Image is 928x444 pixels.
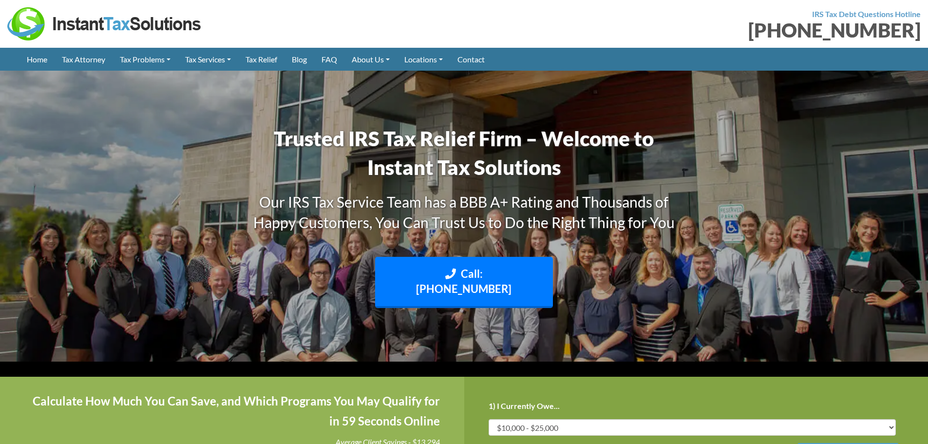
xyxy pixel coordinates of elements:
h4: Calculate How Much You Can Save, and Which Programs You May Qualify for in 59 Seconds Online [24,391,440,431]
a: FAQ [314,48,344,71]
a: Locations [397,48,450,71]
h1: Trusted IRS Tax Relief Firm – Welcome to Instant Tax Solutions [240,124,688,182]
h3: Our IRS Tax Service Team has a BBB A+ Rating and Thousands of Happy Customers, You Can Trust Us t... [240,192,688,232]
label: 1) I Currently Owe... [489,401,560,411]
a: About Us [344,48,397,71]
a: Blog [284,48,314,71]
a: Contact [450,48,492,71]
a: Tax Services [178,48,238,71]
strong: IRS Tax Debt Questions Hotline [812,9,921,19]
a: Tax Problems [113,48,178,71]
a: Call: [PHONE_NUMBER] [375,257,553,309]
div: [PHONE_NUMBER] [472,20,921,40]
a: Home [19,48,55,71]
a: Tax Relief [238,48,284,71]
img: Instant Tax Solutions Logo [7,7,202,40]
a: Instant Tax Solutions Logo [7,18,202,27]
a: Tax Attorney [55,48,113,71]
